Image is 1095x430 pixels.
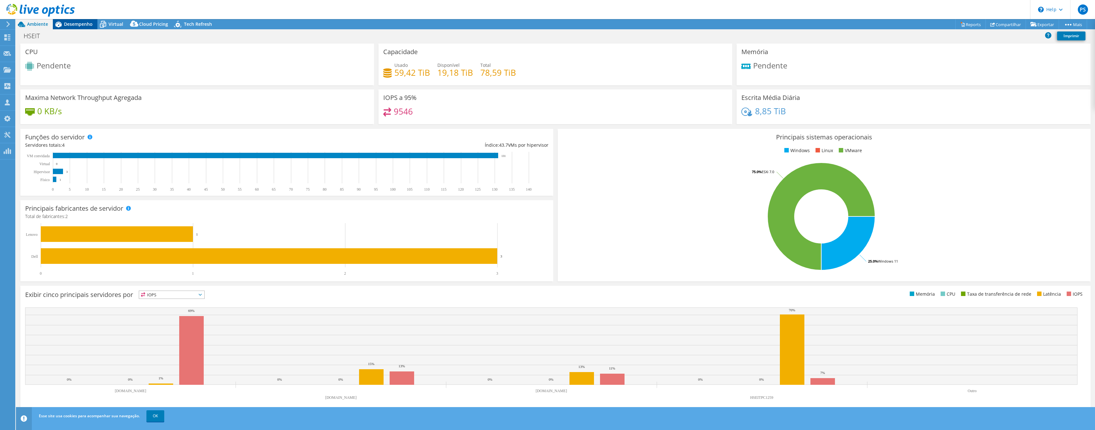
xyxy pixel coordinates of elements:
h4: 8,85 TiB [755,108,786,115]
text: 90 [357,187,361,192]
span: Pendente [753,60,787,71]
text: 15% [368,362,374,366]
text: 11% [609,366,615,370]
h3: Principais sistemas operacionais [562,134,1086,141]
text: 3 [500,254,502,258]
span: PS [1078,4,1088,15]
a: OK [146,410,164,422]
h4: 9546 [394,108,413,115]
text: 25 [136,187,140,192]
span: Virtual [109,21,123,27]
h4: 78,59 TiB [480,69,516,76]
text: 15 [102,187,106,192]
span: Tech Refresh [184,21,212,27]
h3: Memória [741,48,768,55]
text: 95 [374,187,378,192]
text: 65 [272,187,276,192]
text: 1 [192,271,194,276]
span: 43.7 [499,142,508,148]
tspan: Windows 11 [878,259,898,264]
text: 140 [526,187,532,192]
h3: Principais fabricantes de servidor [25,205,123,212]
text: 69% [188,309,194,313]
text: 1% [159,376,163,380]
text: 135 [509,187,515,192]
text: 131 [501,154,506,158]
span: Ambiente [27,21,48,27]
h3: Funções do servidor [25,134,85,141]
tspan: 25.0% [868,259,878,264]
text: 45 [204,187,208,192]
text: 1 [60,178,61,181]
text: 80 [323,187,327,192]
text: 10 [85,187,89,192]
span: 4 [62,142,65,148]
li: Memória [908,291,935,298]
text: 40 [187,187,191,192]
text: 1 [196,232,198,236]
span: Esse site usa cookies para acompanhar sua navegação. [39,413,140,419]
text: 3 [496,271,498,276]
text: 0% [128,377,133,381]
h3: CPU [25,48,38,55]
text: Virtual [39,162,50,166]
text: 50 [221,187,225,192]
span: Pendente [37,60,71,71]
tspan: Físico [40,178,50,182]
span: Usado [394,62,408,68]
span: IOPS [139,291,204,299]
text: Outro [968,389,977,393]
text: 13% [578,365,585,369]
svg: \n [1038,7,1044,12]
h3: Escrita Média Diária [741,94,800,101]
a: Reports [955,19,986,29]
text: Dell [31,254,38,259]
text: 120 [458,187,464,192]
text: 3 [66,170,68,173]
li: Taxa de transferência de rede [959,291,1031,298]
span: Total [480,62,491,68]
text: 0 [52,187,54,192]
div: Servidores totais: [25,142,287,149]
text: 130 [492,187,498,192]
text: 7% [820,371,825,375]
text: 0% [338,377,343,381]
li: Windows [783,147,810,154]
span: 2 [65,213,68,219]
text: 13% [399,364,405,368]
text: [DOMAIN_NAME] [115,389,146,393]
text: 0% [67,377,72,381]
h4: 19,18 TiB [437,69,473,76]
text: 70 [289,187,293,192]
a: Compartilhar [985,19,1026,29]
text: Hipervisor [34,170,50,174]
text: 0% [488,377,492,381]
text: 70% [789,308,795,312]
a: Exportar [1026,19,1059,29]
text: 0 [56,162,58,166]
li: Latência [1035,291,1061,298]
a: Imprimir [1057,32,1085,40]
li: CPU [939,291,955,298]
text: 0% [698,377,703,381]
h1: HSEIT [21,32,50,39]
text: 20 [119,187,123,192]
text: 0% [759,377,764,381]
text: 0% [549,377,554,381]
li: Linux [814,147,833,154]
li: VMware [837,147,862,154]
span: Disponível [437,62,460,68]
span: Desempenho [64,21,93,27]
text: 110 [424,187,430,192]
text: 0% [277,377,282,381]
text: 75 [306,187,310,192]
text: 105 [407,187,413,192]
a: Mais [1059,19,1087,29]
span: Cloud Pricing [139,21,168,27]
li: IOPS [1065,291,1083,298]
h3: Capacidade [383,48,418,55]
text: 115 [441,187,447,192]
text: VM convidada [27,154,50,158]
text: 2 [344,271,346,276]
text: 60 [255,187,259,192]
